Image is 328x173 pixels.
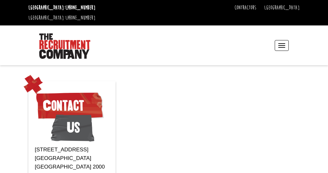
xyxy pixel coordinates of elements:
a: [PHONE_NUMBER] [65,14,95,21]
a: Contractors [235,4,256,11]
span: Us [51,112,94,143]
li: [GEOGRAPHIC_DATA]: [27,13,97,23]
p: [STREET_ADDRESS] [GEOGRAPHIC_DATA] [GEOGRAPHIC_DATA] 2000 [35,145,109,171]
span: Contact [35,90,104,121]
a: [GEOGRAPHIC_DATA] [264,4,300,11]
li: [GEOGRAPHIC_DATA]: [27,3,97,13]
img: The Recruitment Company [39,33,90,59]
a: [PHONE_NUMBER] [65,4,95,11]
